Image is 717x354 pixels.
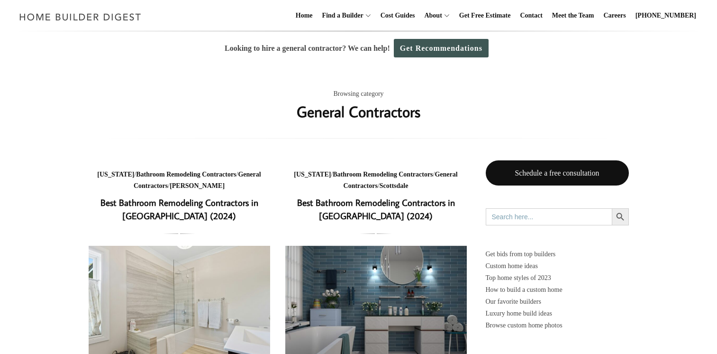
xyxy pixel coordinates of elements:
[486,248,629,260] p: Get bids from top builders
[294,171,331,178] a: [US_STATE]
[100,196,258,222] a: Best Bathroom Remodeling Contractors in [GEOGRAPHIC_DATA] (2024)
[486,319,629,331] a: Browse custom home photos
[516,0,546,31] a: Contact
[170,182,225,189] a: [PERSON_NAME]
[97,171,134,178] a: [US_STATE]
[134,171,261,190] a: General Contractors
[377,0,419,31] a: Cost Guides
[292,0,317,31] a: Home
[285,169,467,192] div: / / /
[486,260,629,272] a: Custom home ideas
[15,8,145,26] img: Home Builder Digest
[344,171,458,190] a: General Contractors
[136,171,236,178] a: Bathroom Remodeling Contractors
[632,0,700,31] a: [PHONE_NUMBER]
[455,0,515,31] a: Get Free Estimate
[486,272,629,284] a: Top home styles of 2023
[318,0,363,31] a: Find a Builder
[333,171,433,178] a: Bathroom Remodeling Contractors
[333,88,383,100] span: Browsing category
[297,196,455,222] a: Best Bathroom Remodeling Contractors in [GEOGRAPHIC_DATA] (2024)
[486,160,629,186] a: Schedule a free consultation
[420,0,442,31] a: About
[600,0,630,31] a: Careers
[548,0,598,31] a: Meet the Team
[394,39,489,57] a: Get Recommendations
[486,296,629,307] a: Our favorite builders
[380,182,408,189] a: Scottsdale
[486,307,629,319] a: Luxury home build ideas
[615,212,626,222] svg: Search
[297,100,420,123] h1: General Contractors
[89,169,270,192] div: / / /
[486,284,629,296] a: How to build a custom home
[486,208,612,225] input: Search here...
